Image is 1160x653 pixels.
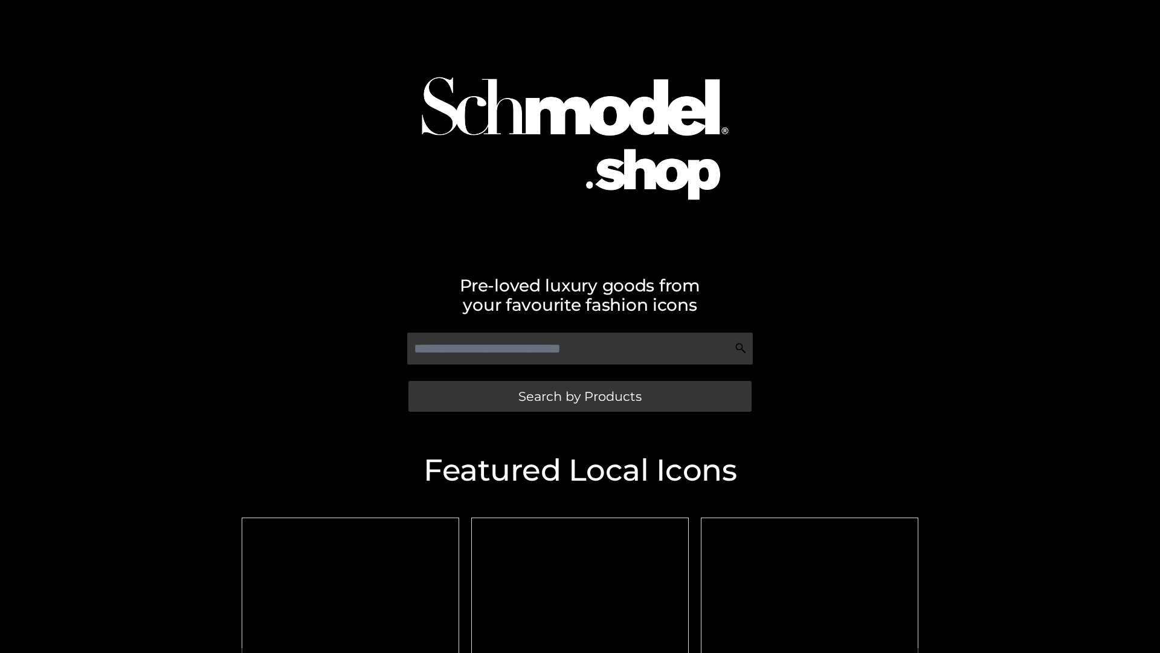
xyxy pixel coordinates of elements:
h2: Featured Local Icons​ [236,455,924,486]
h2: Pre-loved luxury goods from your favourite fashion icons [236,276,924,314]
img: Search Icon [735,342,747,354]
a: Search by Products [408,381,752,412]
span: Search by Products [518,390,642,403]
